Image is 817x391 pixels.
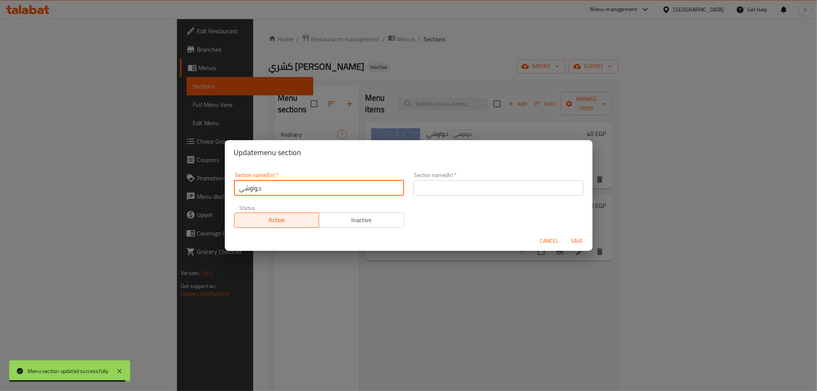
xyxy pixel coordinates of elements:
[322,214,401,226] span: Inactive
[28,367,109,375] div: Menu section updated successfully
[568,236,586,246] span: Save
[234,180,404,196] input: Please enter section name(en)
[234,146,583,159] h2: Update menu section
[540,236,559,246] span: Cancel
[413,180,583,196] input: Please enter section name(ar)
[319,213,404,228] button: Inactive
[234,213,319,228] button: Active
[537,234,562,248] button: Cancel
[237,214,316,226] span: Active
[565,234,589,248] button: Save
